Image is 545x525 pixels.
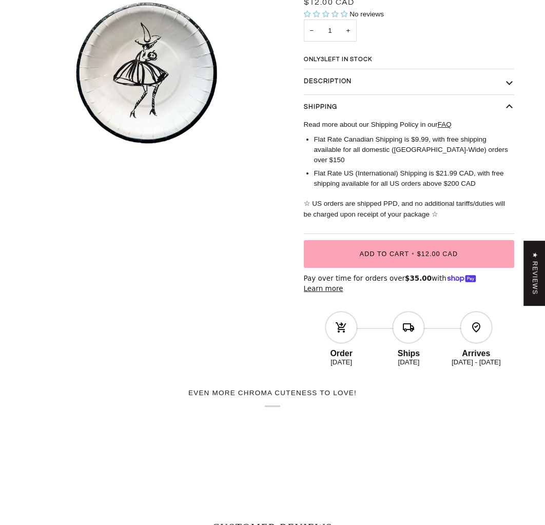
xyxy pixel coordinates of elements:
[314,168,514,189] li: Flat Rate US (International) Shipping is $21.99 CAD, with free shipping available for all US orde...
[452,358,501,366] ab-date-text: [DATE] - [DATE]
[21,389,524,407] h2: Even more Chroma cuteness to love!
[304,20,320,42] button: Decrease quantity
[304,20,357,42] input: Quantity
[375,345,442,358] div: Ships
[409,250,417,258] span: •
[304,95,514,120] button: Shipping
[349,10,384,18] span: No reviews
[314,134,514,166] li: Flat Rate Canadian Shipping is $9.99, with free shipping available for all domestic ([GEOGRAPHIC_...
[360,250,409,258] span: Add to Cart
[304,121,438,128] strong: Read more about our Shipping Policy in our
[340,20,357,42] button: Increase quantity
[330,358,352,366] ab-date-text: [DATE]
[438,121,452,128] a: FAQ
[417,250,458,258] span: $12.00 CAD
[304,199,514,220] p: ☆ US orders are shipped PPD, and no additional tariffs/duties will be charged upon receipt of you...
[304,69,514,94] button: Description
[398,358,420,366] ab-date-text: [DATE]
[442,345,510,358] div: Arrives
[304,10,350,18] span: 0.00 stars
[321,56,324,62] span: 3
[308,345,375,358] div: Order
[304,240,514,268] button: Add to Cart
[304,56,377,63] span: Only left in stock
